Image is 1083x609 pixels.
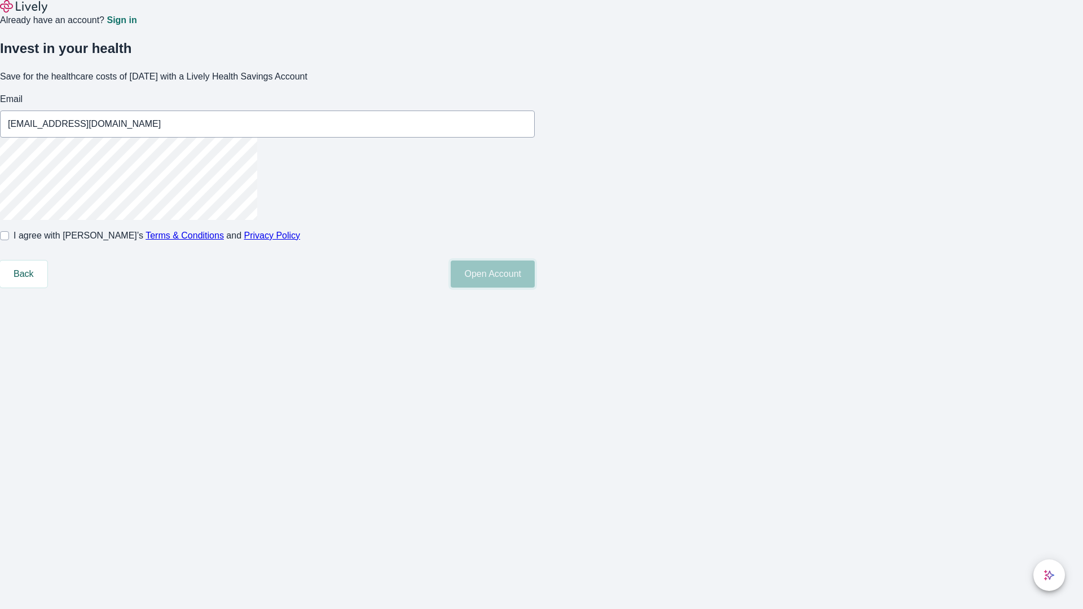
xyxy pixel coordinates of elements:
[1044,570,1055,581] svg: Lively AI Assistant
[14,229,300,242] span: I agree with [PERSON_NAME]’s and
[1033,559,1065,591] button: chat
[146,231,224,240] a: Terms & Conditions
[244,231,301,240] a: Privacy Policy
[107,16,137,25] a: Sign in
